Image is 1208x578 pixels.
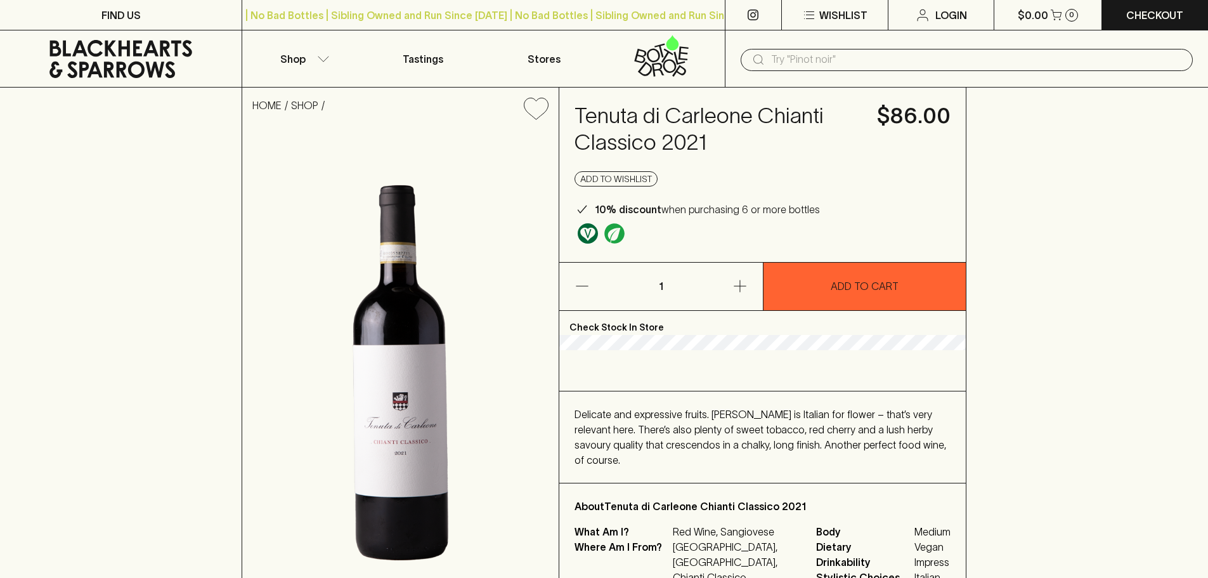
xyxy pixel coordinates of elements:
[575,220,601,247] a: Made without the use of any animal products.
[575,524,670,539] p: What Am I?
[1018,8,1048,23] p: $0.00
[403,51,443,67] p: Tastings
[763,263,966,310] button: ADD TO CART
[819,8,867,23] p: Wishlist
[575,499,951,514] p: About Tenuta di Carleone Chianti Classico 2021
[771,49,1183,70] input: Try "Pinot noir"
[519,93,554,125] button: Add to wishlist
[528,51,561,67] p: Stores
[601,220,628,247] a: Organic
[816,555,911,570] span: Drinkability
[559,311,966,335] p: Check Stock In Store
[101,8,141,23] p: FIND US
[575,171,658,187] button: Add to wishlist
[914,524,951,539] span: Medium
[578,223,598,244] img: Vegan
[646,263,676,310] p: 1
[252,100,282,111] a: HOME
[1069,11,1074,18] p: 0
[1126,8,1183,23] p: Checkout
[935,8,967,23] p: Login
[816,524,911,539] span: Body
[575,409,946,466] span: Delicate and expressive fruits. [PERSON_NAME] is Italian for flower – that’s very relevant here. ...
[914,539,951,555] span: Vegan
[816,539,911,555] span: Dietary
[604,223,625,244] img: Organic
[575,103,862,156] h4: Tenuta di Carleone Chianti Classico 2021
[291,100,318,111] a: SHOP
[673,524,801,539] p: Red Wine, Sangiovese
[831,279,899,294] p: ADD TO CART
[280,51,306,67] p: Shop
[595,204,661,215] b: 10% discount
[484,30,604,87] a: Stores
[363,30,483,87] a: Tastings
[595,202,820,217] p: when purchasing 6 or more bottles
[914,555,951,570] span: Impress
[877,103,951,129] h4: $86.00
[242,30,363,87] button: Shop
